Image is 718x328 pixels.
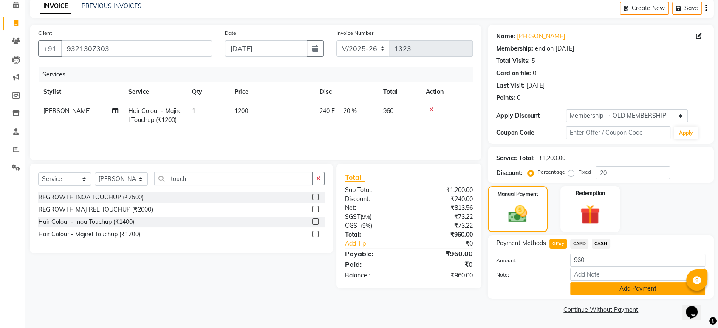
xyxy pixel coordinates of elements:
[517,32,565,41] a: [PERSON_NAME]
[490,257,564,264] label: Amount:
[38,82,123,102] th: Stylist
[496,128,566,137] div: Coupon Code
[409,259,480,269] div: ₹0
[496,239,546,248] span: Payment Methods
[345,213,360,221] span: SGST
[496,169,523,178] div: Discount:
[339,204,409,212] div: Net:
[574,202,606,227] img: _gift.svg
[496,69,531,78] div: Card on file:
[339,186,409,195] div: Sub Total:
[128,107,182,124] span: Hair Colour - Majirel Touchup (₹1200)
[496,81,525,90] div: Last Visit:
[339,221,409,230] div: ( )
[409,212,480,221] div: ₹73.22
[192,107,195,115] span: 1
[409,204,480,212] div: ₹813.56
[378,82,421,102] th: Total
[235,107,248,115] span: 1200
[229,82,314,102] th: Price
[82,2,141,10] a: PREVIOUS INVOICES
[362,222,370,229] span: 9%
[566,126,670,139] input: Enter Offer / Coupon Code
[38,193,144,202] div: REGROWTH INOA TOUCHUP (₹2500)
[123,82,187,102] th: Service
[154,172,313,185] input: Search or Scan
[672,2,702,15] button: Save
[674,127,698,139] button: Apply
[345,222,361,229] span: CGST
[535,44,574,53] div: end on [DATE]
[336,29,373,37] label: Invoice Number
[498,190,538,198] label: Manual Payment
[339,271,409,280] div: Balance :
[409,271,480,280] div: ₹960.00
[409,221,480,230] div: ₹73.22
[39,67,479,82] div: Services
[409,195,480,204] div: ₹240.00
[339,195,409,204] div: Discount:
[61,40,212,57] input: Search by Name/Mobile/Email/Code
[409,230,480,239] div: ₹960.00
[421,239,479,248] div: ₹0
[489,305,712,314] a: Continue Without Payment
[496,44,533,53] div: Membership:
[620,2,669,15] button: Create New
[339,249,409,259] div: Payable:
[570,239,588,249] span: CARD
[38,205,153,214] div: REGROWTH MAJIREL TOUCHUP (₹2000)
[570,268,705,281] input: Add Note
[533,69,536,78] div: 0
[43,107,91,115] span: [PERSON_NAME]
[38,40,62,57] button: +91
[38,218,134,226] div: Hair Colour - Inoa Touchup (₹1400)
[490,271,564,279] label: Note:
[338,107,340,116] span: |
[38,29,52,37] label: Client
[578,168,591,176] label: Fixed
[383,107,393,115] span: 960
[570,282,705,295] button: Add Payment
[339,259,409,269] div: Paid:
[496,154,535,163] div: Service Total:
[592,239,610,249] span: CASH
[531,57,535,65] div: 5
[538,154,565,163] div: ₹1,200.00
[343,107,357,116] span: 20 %
[314,82,378,102] th: Disc
[339,239,421,248] a: Add Tip
[496,57,530,65] div: Total Visits:
[225,29,236,37] label: Date
[496,32,515,41] div: Name:
[345,173,365,182] span: Total
[537,168,565,176] label: Percentage
[682,294,710,320] iframe: chat widget
[362,213,370,220] span: 9%
[496,93,515,102] div: Points:
[339,212,409,221] div: ( )
[517,93,520,102] div: 0
[570,254,705,267] input: Amount
[502,203,533,225] img: _cash.svg
[421,82,473,102] th: Action
[187,82,229,102] th: Qty
[549,239,567,249] span: GPay
[409,249,480,259] div: ₹960.00
[38,230,140,239] div: Hair Colour - Majirel Touchup (₹1200)
[496,111,566,120] div: Apply Discount
[575,189,605,197] label: Redemption
[409,186,480,195] div: ₹1,200.00
[339,230,409,239] div: Total:
[526,81,545,90] div: [DATE]
[319,107,335,116] span: 240 F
